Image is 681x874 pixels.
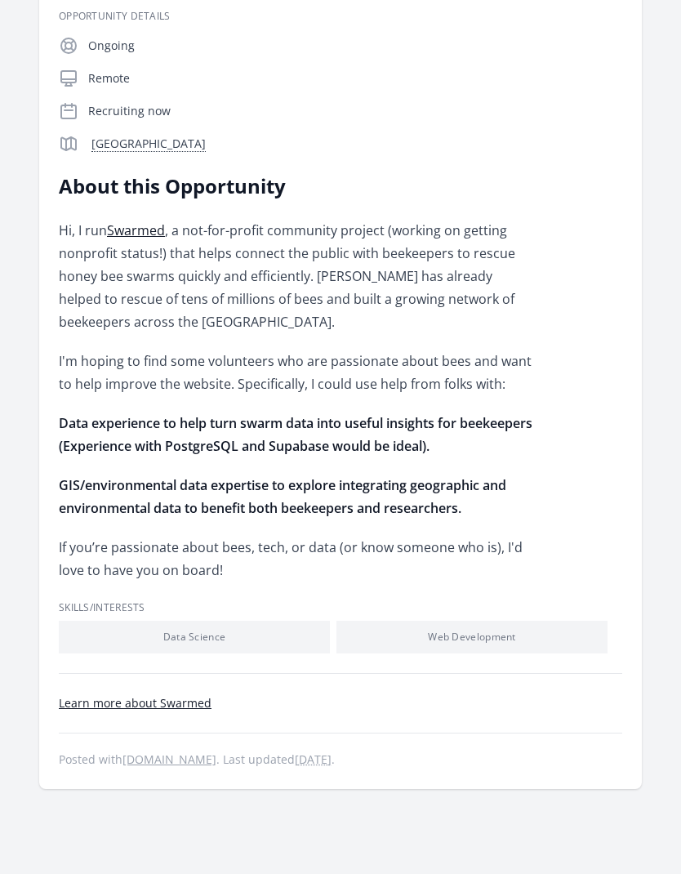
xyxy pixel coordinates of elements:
[88,38,622,54] p: Ongoing
[59,10,622,23] h3: Opportunity Details
[59,621,330,653] li: Data Science
[88,70,622,87] p: Remote
[59,695,211,711] a: Learn more about Swarmed
[59,173,536,199] h2: About this Opportunity
[107,221,165,239] a: Swarmed
[59,753,622,766] p: Posted with . Last updated .
[122,751,216,767] a: [DOMAIN_NAME]
[59,219,536,333] p: Hi, I run , a not-for-profit community project (working on getting nonprofit status!) that helps ...
[59,350,536,395] p: I'm hoping to find some volunteers who are passionate about bees and want to help improve the web...
[59,601,622,614] h3: Skills/Interests
[295,751,332,767] abbr: Fri, Aug 15, 2025 7:52 PM
[88,103,622,119] p: Recruiting now
[59,536,536,582] p: If you’re passionate about bees, tech, or data (or know someone who is), I'd love to have you on ...
[336,621,608,653] li: Web Development
[59,476,506,517] strong: GIS/environmental data expertise to explore integrating geographic and environmental data to bene...
[59,414,532,455] strong: Data experience to help turn swarm data into useful insights for beekeepers (Experience with Post...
